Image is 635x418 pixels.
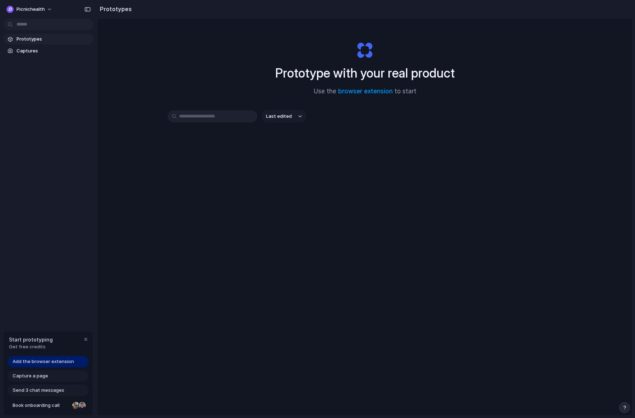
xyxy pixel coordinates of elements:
span: Add the browser extension [13,358,74,365]
div: Nicole Kubica [71,401,80,410]
span: Last edited [266,113,292,120]
span: Use the to start [314,87,416,96]
span: Prototypes [17,36,90,43]
button: Last edited [262,110,306,122]
a: Captures [4,46,93,56]
span: Get free credits [9,343,53,350]
h2: Prototypes [97,5,132,13]
span: Send 3 chat messages [13,387,64,394]
a: Book onboarding call [8,400,89,411]
span: picnichealth [17,6,45,13]
a: Prototypes [4,34,93,45]
span: Captures [17,47,90,55]
button: picnichealth [4,4,56,15]
span: Book onboarding call [13,402,69,409]
span: Capture a page [13,372,48,380]
a: browser extension [338,88,393,95]
div: Christian Iacullo [78,401,87,410]
h1: Prototype with your real product [275,64,455,83]
span: Start prototyping [9,336,53,343]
